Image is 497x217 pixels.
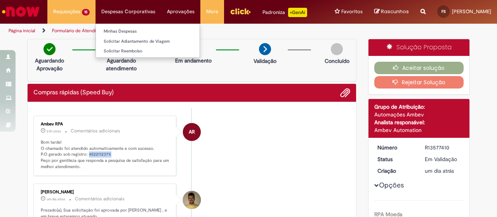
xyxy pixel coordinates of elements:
[381,8,409,15] span: Rascunhos
[96,37,200,46] a: Solicitar Adiantamento de Viagem
[9,28,35,34] a: Página inicial
[262,8,307,17] div: Padroniza
[425,155,461,163] div: Em Validação
[6,24,325,38] ul: Trilhas de página
[47,129,61,134] span: 23h atrás
[288,8,307,17] p: +GenAi
[41,139,170,170] p: Bom tarde! O chamado foi atendido automaticamente e com sucesso. P.O gerado sob registro: 4522112...
[374,118,464,126] div: Analista responsável:
[167,8,195,16] span: Aprovações
[341,8,363,16] span: Favoritos
[259,43,271,55] img: arrow-next.png
[33,89,114,96] h2: Compras rápidas (Speed Buy) Histórico de tíquete
[372,155,419,163] dt: Status
[374,76,464,89] button: Rejeitar Solução
[47,129,61,134] time: 29/09/2025 15:57:34
[96,27,200,36] a: Minhas Despesas
[53,8,80,16] span: Requisições
[189,123,195,141] span: AR
[425,167,454,174] time: 29/09/2025 14:46:43
[103,57,140,72] p: Aguardando atendimento
[441,9,446,14] span: FS
[374,126,464,134] div: Ambev Automation
[96,47,200,56] a: Solicitar Reembolso
[254,57,276,65] p: Validação
[374,103,464,111] div: Grupo de Atribuição:
[452,8,491,15] span: [PERSON_NAME]
[47,197,65,201] time: 29/09/2025 14:51:34
[325,57,349,65] p: Concluído
[206,8,218,16] span: More
[96,23,200,58] ul: Despesas Corporativas
[368,39,470,56] div: Solução Proposta
[331,43,343,55] img: img-circle-grey.png
[31,57,68,72] p: Aguardando Aprovação
[425,167,454,174] span: um dia atrás
[340,88,350,98] button: Adicionar anexos
[425,144,461,151] div: R13577410
[43,43,56,55] img: check-circle-green.png
[425,167,461,175] div: 29/09/2025 14:46:43
[372,167,419,175] dt: Criação
[183,191,201,209] div: Felipe Andre Rahn
[374,111,464,118] div: Automações Ambev
[75,196,125,202] small: Comentários adicionais
[52,28,109,34] a: Formulário de Atendimento
[183,123,201,141] div: Ambev RPA
[374,62,464,74] button: Aceitar solução
[230,5,251,17] img: click_logo_yellow_360x200.png
[41,122,170,127] div: Ambev RPA
[1,4,41,19] img: ServiceNow
[41,190,170,194] div: [PERSON_NAME]
[47,197,65,201] span: um dia atrás
[82,9,90,16] span: 15
[101,8,155,16] span: Despesas Corporativas
[175,57,212,64] p: Em andamento
[71,128,120,134] small: Comentários adicionais
[372,144,419,151] dt: Número
[374,8,409,16] a: Rascunhos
